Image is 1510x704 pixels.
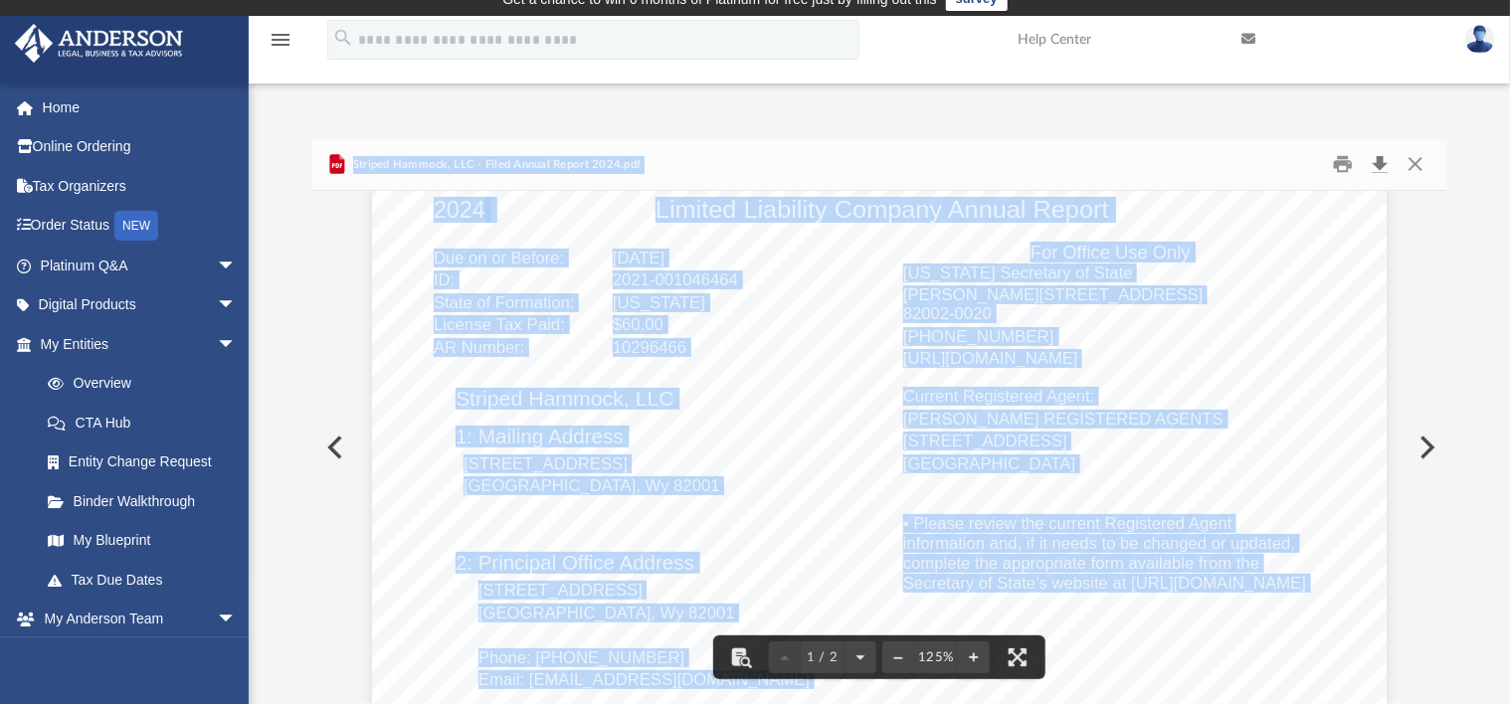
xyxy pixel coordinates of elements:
[28,481,267,521] a: Binder Walkthrough
[217,324,257,365] span: arrow_drop_down
[903,412,1224,429] span: [PERSON_NAME] REGISTERED AGENTS
[14,324,267,364] a: My Entitiesarrow_drop_down
[903,389,1094,406] span: Current Registered Agent:
[656,199,1109,222] span: Limited Liability Company Annual Report
[217,246,257,286] span: arrow_drop_down
[1031,244,1191,262] span: For Office Use Only
[1363,149,1399,180] button: Download
[903,434,1067,450] span: [STREET_ADDRESS]
[14,166,267,206] a: Tax Organizers
[801,635,845,679] button: 1 / 2
[434,317,565,334] span: License Tax Paid:
[434,251,564,267] span: Due on or Before:
[269,28,292,52] i: menu
[14,285,267,325] a: Digital Productsarrow_drop_down
[28,364,267,404] a: Overview
[1323,149,1363,180] button: Print
[903,576,1306,593] span: Secretary of State’s website at [URL][DOMAIN_NAME]
[1398,149,1433,180] button: Close
[464,456,628,473] span: [STREET_ADDRESS]
[14,206,267,247] a: Order StatusNEW
[28,521,257,561] a: My Blueprint
[14,88,267,127] a: Home
[114,211,158,241] div: NEW
[311,420,355,475] button: Previous File
[1465,25,1495,54] img: User Pic
[456,553,694,573] span: 2: Principal Office Address
[903,456,1075,473] span: [GEOGRAPHIC_DATA]
[14,600,257,639] a: My Anderson Teamarrow_drop_down
[903,265,1133,282] span: [US_STATE] Secretary of State
[217,285,257,326] span: arrow_drop_down
[478,583,643,600] span: [STREET_ADDRESS]
[882,635,914,679] button: Zoom out
[349,156,642,174] span: Striped Hammock, LLC - Filed Annual Report 2024.pdf
[434,295,575,312] span: State of Formation:
[14,246,267,285] a: Platinum Q&Aarrow_drop_down
[28,560,267,600] a: Tax Due Dates
[613,295,705,312] span: [US_STATE]
[719,635,763,679] button: Toggle findbar
[914,651,958,664] div: Current zoom level
[1404,420,1447,475] button: Next File
[478,650,684,667] span: Phone: [PHONE_NUMBER]
[996,635,1039,679] button: Enter fullscreen
[456,389,674,409] span: Striped Hammock, LLC
[14,127,267,167] a: Online Ordering
[332,27,354,49] i: search
[903,351,1078,368] span: [URL][DOMAIN_NAME]
[456,427,624,446] span: 1: Mailing Address
[903,516,1232,533] span: • Please review the current Registered Agent
[9,24,189,63] img: Anderson Advisors Platinum Portal
[958,635,990,679] button: Zoom in
[434,340,525,357] span: AR Number:
[478,672,810,689] span: Email: [EMAIL_ADDRESS][DOMAIN_NAME]
[464,478,720,495] span: [GEOGRAPHIC_DATA], Wy 82001
[434,272,455,289] span: ID:
[903,306,992,323] span: 82002-0020
[28,403,267,442] a: CTA Hub
[903,556,1259,573] span: complete the appropriate form available from the
[613,272,738,289] span: 2021-001046464
[903,329,1054,346] span: [PHONE_NUMBER]
[311,191,1446,704] div: Document Viewer
[613,251,664,267] span: [DATE]
[613,340,686,357] span: 10296466
[478,606,735,622] span: [GEOGRAPHIC_DATA], Wy 82001
[845,635,876,679] button: Next page
[801,651,845,664] span: 1 / 2
[613,317,663,334] span: $60.00
[903,287,1204,304] span: [PERSON_NAME][STREET_ADDRESS]
[903,536,1295,553] span: information and, if it needs to be changed or updated,
[434,199,485,222] span: 2024
[28,442,267,482] a: Entity Change Request
[311,191,1446,704] div: File preview
[217,600,257,640] span: arrow_drop_down
[269,38,292,52] a: menu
